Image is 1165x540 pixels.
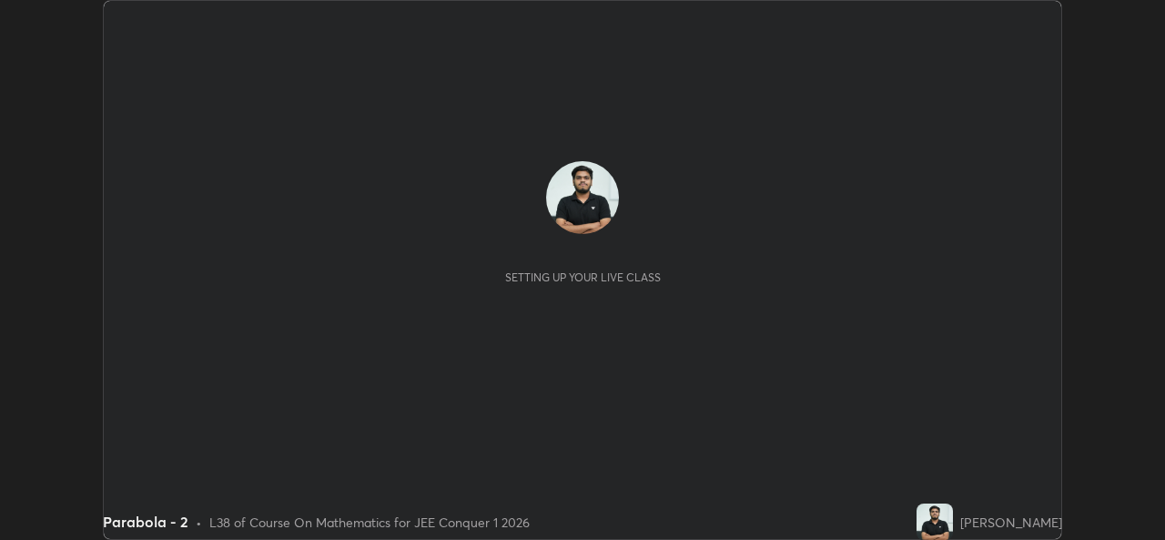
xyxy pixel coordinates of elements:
div: [PERSON_NAME] [960,513,1062,532]
div: Setting up your live class [505,270,661,284]
div: L38 of Course On Mathematics for JEE Conquer 1 2026 [209,513,530,532]
img: 2098fab6df0148f7b77d104cf44fdb37.jpg [917,504,953,540]
div: • [196,513,202,532]
div: Parabola - 2 [103,511,188,533]
img: 2098fab6df0148f7b77d104cf44fdb37.jpg [546,161,619,234]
